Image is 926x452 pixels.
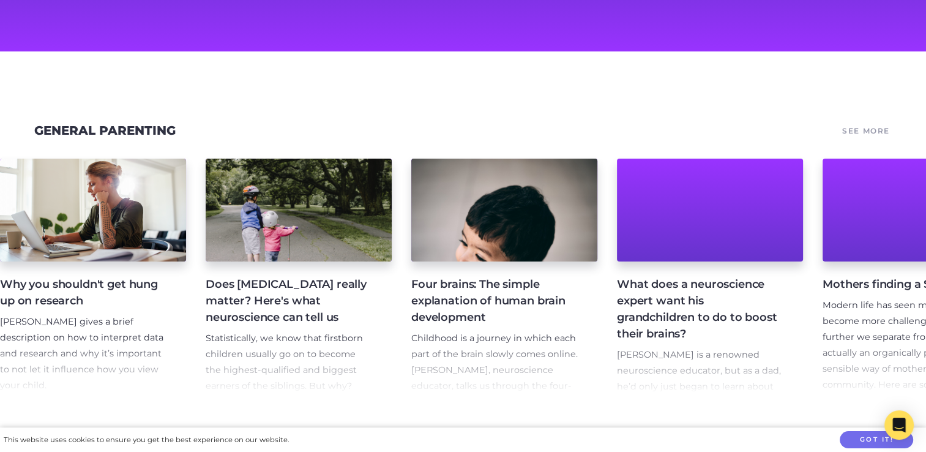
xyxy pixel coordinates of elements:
[206,333,363,439] span: Statistically, we know that firstborn children usually go on to become the highest-qualified and ...
[411,333,578,439] span: Childhood is a journey in which each part of the brain slowly comes online. [PERSON_NAME], neuros...
[617,276,783,342] h4: What does a neuroscience expert want his grandchildren to do to boost their brains?
[34,123,176,138] a: General Parenting
[840,431,913,449] button: Got it!
[411,159,597,394] a: Four brains: The simple explanation of human brain development Childhood is a journey in which ea...
[411,276,578,326] h4: Four brains: The simple explanation of human brain development
[884,410,914,440] div: Open Intercom Messenger
[840,122,892,140] a: See More
[4,434,289,446] div: This website uses cookies to ensure you get the best experience on our website.
[206,159,392,394] a: Does [MEDICAL_DATA] really matter? Here's what neuroscience can tell us Statistically, we know th...
[206,276,372,326] h4: Does [MEDICAL_DATA] really matter? Here's what neuroscience can tell us
[617,159,803,394] a: What does a neuroscience expert want his grandchildren to do to boost their brains? [PERSON_NAME]...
